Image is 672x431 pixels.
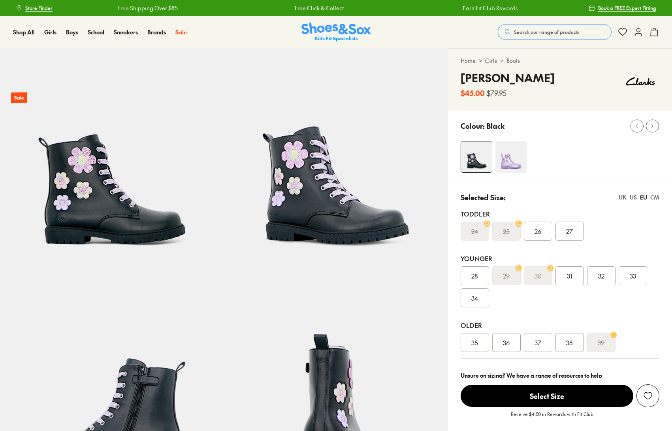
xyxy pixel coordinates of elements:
[460,4,516,12] a: Earn Fit Club Rewards
[598,4,656,11] span: Book a FREE Expert Fitting
[461,371,659,380] div: Unsure on sizing? We have a range of resources to help
[566,226,573,236] span: 27
[471,338,478,347] span: 35
[461,192,506,203] p: Selected Size:
[461,88,485,98] b: $45.00
[461,120,485,131] p: Colour:
[471,226,478,236] s: 24
[11,92,27,103] p: Sale
[461,254,659,263] div: Younger
[495,141,527,173] img: 4-531066_1
[630,193,637,201] div: US
[175,28,187,36] a: Sale
[650,193,659,201] div: CM
[13,28,35,36] a: Shop All
[16,1,53,15] a: Store Finder
[506,56,520,65] a: Boots
[461,385,633,407] span: Select Size
[461,56,476,65] a: Home
[461,56,659,65] div: > >
[486,120,504,131] p: Black
[461,384,633,407] button: Select Size
[640,193,647,201] div: EU
[535,271,542,280] s: 30
[301,23,371,42] a: Shoes & Sox
[619,193,627,201] div: UK
[461,70,555,86] h4: [PERSON_NAME]
[598,338,604,347] s: 39
[598,271,604,280] span: 32
[630,271,636,280] span: 33
[114,28,138,36] a: Sneakers
[471,271,478,280] span: 28
[503,271,510,280] s: 29
[224,48,448,272] img: 5-531073_1
[66,28,78,36] a: Boys
[88,28,104,36] a: School
[498,24,612,40] button: Search our range of products
[301,23,371,42] img: SNS_Logo_Responsive.svg
[292,4,341,12] a: Free Click & Collect
[589,1,656,15] a: Book a FREE Expert Fitting
[461,209,659,218] div: Toddler
[621,70,659,93] img: Vendor logo
[25,4,53,11] span: Store Finder
[461,141,492,172] img: 4-531072_1
[44,28,56,36] a: Girls
[567,271,572,280] span: 31
[636,384,659,407] button: Add to Wishlist
[566,338,573,347] span: 38
[461,320,659,330] div: Older
[503,226,510,236] s: 25
[485,56,497,65] a: Girls
[115,4,175,12] a: Free Shipping Over $85
[511,410,593,425] p: Receive $4.50 in Rewards with Fit Club
[503,338,510,347] span: 36
[471,293,478,303] span: 34
[147,28,166,36] a: Brands
[535,338,541,347] span: 37
[535,226,541,236] span: 26
[514,28,579,36] span: Search our range of products
[486,88,506,98] s: $79.95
